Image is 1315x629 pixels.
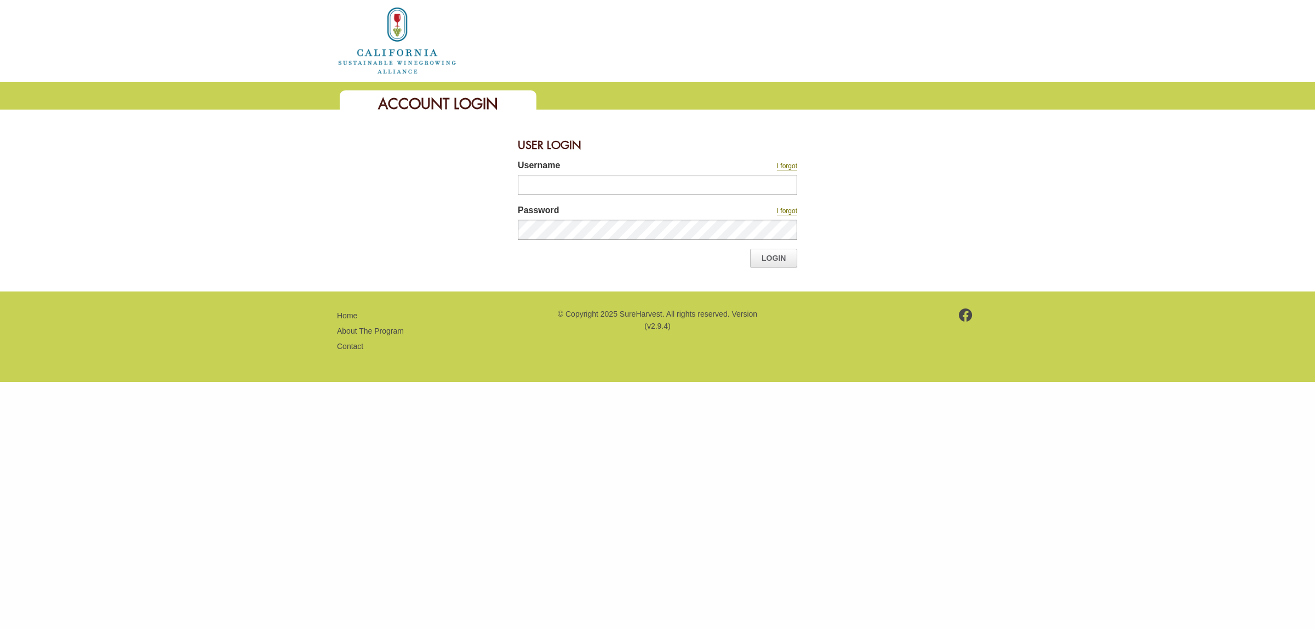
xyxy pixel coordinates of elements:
label: Password [518,204,699,220]
div: User Login [518,131,797,159]
img: logo_cswa2x.png [337,5,458,76]
a: I forgot [777,162,797,170]
a: I forgot [777,207,797,215]
a: Home [337,35,458,44]
a: Home [337,311,357,320]
span: Account Login [378,94,498,113]
a: About The Program [337,327,404,335]
a: Contact [337,342,363,351]
a: Login [750,249,797,267]
p: © Copyright 2025 SureHarvest. All rights reserved. Version (v2.9.4) [556,308,759,333]
img: footer-facebook.png [959,308,973,322]
label: Username [518,159,699,175]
